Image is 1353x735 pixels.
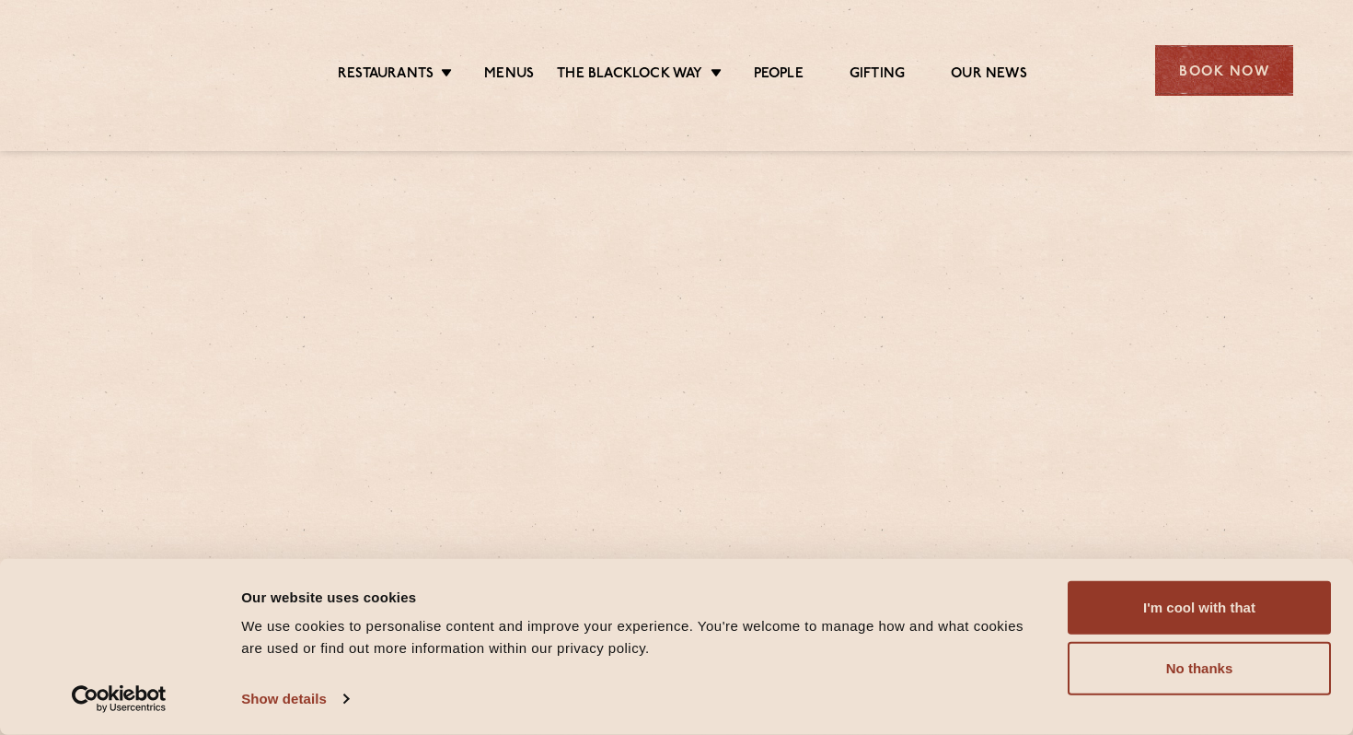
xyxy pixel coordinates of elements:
a: Restaurants [338,65,434,86]
div: We use cookies to personalise content and improve your experience. You're welcome to manage how a... [241,615,1047,659]
div: Book Now [1155,45,1293,96]
a: Usercentrics Cookiebot - opens in a new window [39,685,200,713]
button: No thanks [1068,642,1331,695]
a: People [754,65,804,86]
a: Our News [951,65,1027,86]
a: Show details [241,685,348,713]
a: Menus [484,65,534,86]
a: The Blacklock Way [557,65,702,86]
a: Gifting [850,65,905,86]
img: svg%3E [60,17,219,123]
div: Our website uses cookies [241,586,1047,608]
button: I'm cool with that [1068,581,1331,635]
